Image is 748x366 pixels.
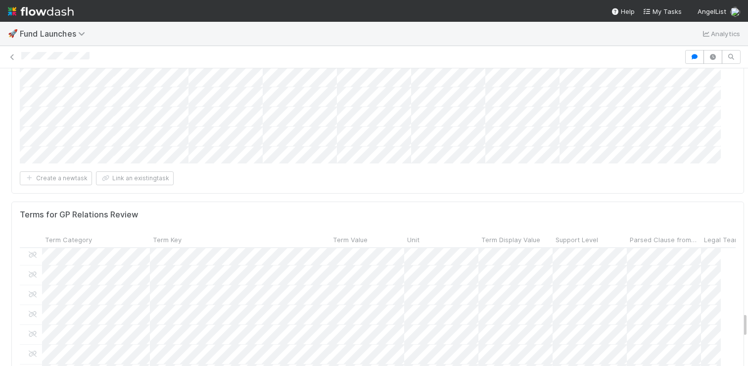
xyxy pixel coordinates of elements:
span: 🚀 [8,29,18,38]
span: Unit [407,235,420,245]
span: Term Key [153,235,182,245]
span: My Tasks [643,7,682,15]
h5: Terms for GP Relations Review [20,210,138,220]
span: Term Display Value [481,235,540,245]
span: Term Category [45,235,92,245]
span: Fund Launches [20,29,90,39]
img: avatar_0b1dbcb8-f701-47e0-85bc-d79ccc0efe6c.png [730,7,740,17]
button: Create a newtask [20,171,92,185]
span: Support Level [556,235,598,245]
img: logo-inverted-e16ddd16eac7371096b0.svg [8,3,74,20]
a: Analytics [701,28,740,40]
div: Help [611,6,635,16]
span: Term Value [333,235,368,245]
button: Link an existingtask [96,171,174,185]
span: Parsed Clause from LPA [630,235,699,245]
a: My Tasks [643,6,682,16]
span: AngelList [698,7,726,15]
